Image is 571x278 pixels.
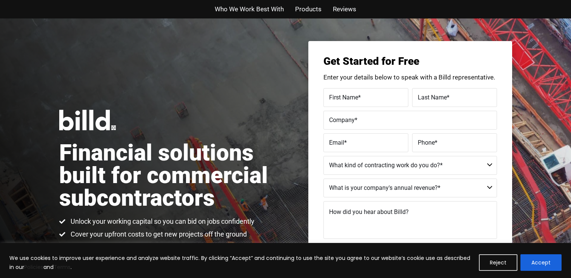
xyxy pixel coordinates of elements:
button: Reject [479,254,517,271]
p: Enter your details below to speak with a Billd representative. [323,74,497,81]
span: Unlock your working capital so you can bid on jobs confidently [69,217,254,226]
span: Email [329,139,344,146]
a: Reviews [333,4,356,15]
h1: Financial solutions built for commercial subcontractors [59,142,286,209]
span: Last Name [418,93,447,101]
a: Policies [24,263,43,271]
p: We use cookies to improve user experience and analyze website traffic. By clicking “Accept” and c... [9,254,473,272]
span: Company [329,116,355,123]
span: How did you hear about Billd? [329,208,409,215]
a: Who We Work Best With [215,4,284,15]
span: Cover your upfront costs to get new projects off the ground [69,230,247,239]
a: Terms [54,263,71,271]
span: First Name [329,93,358,101]
a: Products [295,4,322,15]
button: Accept [520,254,562,271]
h3: Get Started for Free [323,56,497,67]
span: Phone [418,139,435,146]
